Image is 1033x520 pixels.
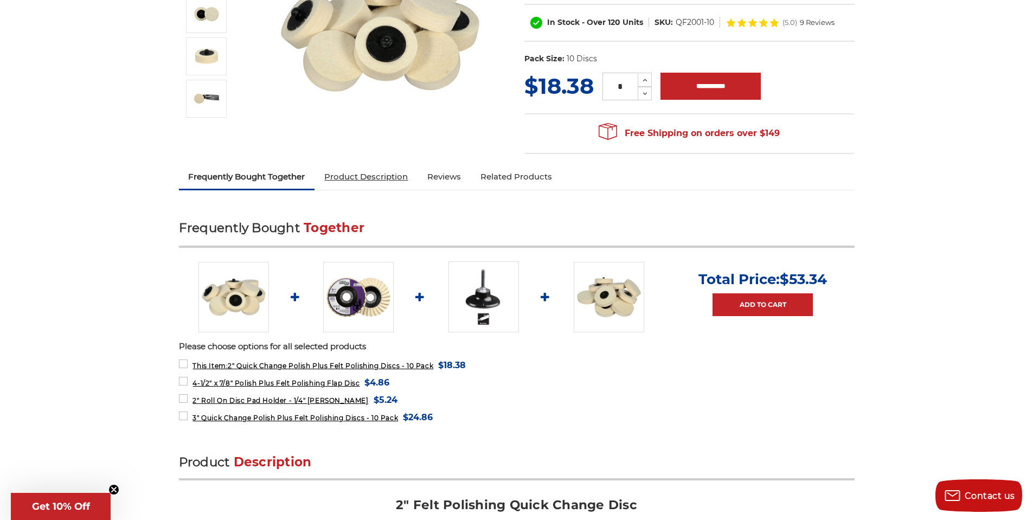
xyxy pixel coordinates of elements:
[418,165,471,189] a: Reviews
[623,17,643,27] span: Units
[304,220,364,235] span: Together
[698,271,827,288] p: Total Price:
[374,393,397,407] span: $5.24
[524,73,594,99] span: $18.38
[179,220,300,235] span: Frequently Bought
[315,165,418,189] a: Product Description
[965,491,1015,501] span: Contact us
[567,53,597,65] dd: 10 Discs
[800,19,835,26] span: 9 Reviews
[198,262,269,332] img: 2" Roloc Polishing Felt Discs
[655,17,673,28] dt: SKU:
[193,362,228,370] strong: This Item:
[179,341,855,353] p: Please choose options for all selected products
[935,479,1022,512] button: Contact us
[179,454,230,470] span: Product
[582,17,606,27] span: - Over
[11,493,111,520] div: Get 10% OffClose teaser
[32,500,90,512] span: Get 10% Off
[547,17,580,27] span: In Stock
[193,85,220,112] img: die grinder disc for polishing
[234,454,312,470] span: Description
[713,293,813,316] a: Add to Cart
[193,1,220,28] img: 2 inch polish plus buffing disc
[108,484,119,495] button: Close teaser
[193,414,398,422] span: 3" Quick Change Polish Plus Felt Polishing Discs - 10 Pack
[676,17,714,28] dd: QF2001-10
[608,17,620,27] span: 120
[193,362,433,370] span: 2" Quick Change Polish Plus Felt Polishing Discs - 10 Pack
[403,410,433,425] span: $24.86
[364,375,389,390] span: $4.86
[524,53,564,65] dt: Pack Size:
[438,358,466,373] span: $18.38
[193,379,360,387] span: 4-1/2" x 7/8" Polish Plus Felt Polishing Flap Disc
[599,123,780,144] span: Free Shipping on orders over $149
[471,165,562,189] a: Related Products
[179,165,315,189] a: Frequently Bought Together
[193,43,220,70] img: 2 inch quick change roloc polishing disc
[780,271,827,288] span: $53.34
[782,19,797,26] span: (5.0)
[193,396,368,405] span: 2" Roll On Disc Pad Holder - 1/4" [PERSON_NAME]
